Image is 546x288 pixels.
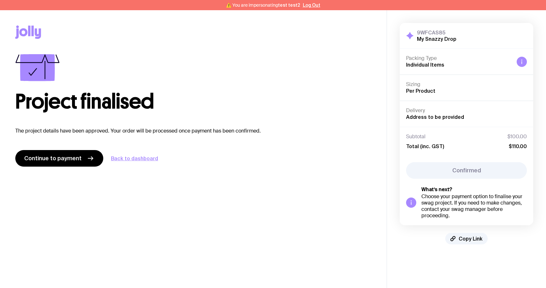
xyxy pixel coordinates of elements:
a: Continue to payment [15,150,103,167]
h2: My Snazzy Drop [417,36,456,42]
span: ⚠️ You are impersonating [226,3,300,8]
span: Continue to payment [24,155,82,162]
span: Copy Link [459,235,483,242]
h1: Project finalised [15,91,371,112]
div: Choose your payment option to finalise your swag project. If you need to make changes, contact yo... [421,193,527,219]
h5: What’s next? [421,186,527,193]
h4: Delivery [406,107,527,114]
button: Log Out [303,3,320,8]
span: Address to be provided [406,114,464,120]
span: test test2 [278,3,300,8]
span: Subtotal [406,133,426,140]
p: The project details have been approved. Your order will be processed once payment has been confir... [15,127,371,135]
span: Per Product [406,88,435,94]
a: Back to dashboard [111,155,158,162]
h4: Packing Type [406,55,512,61]
h3: 9WFCAS85 [417,29,456,36]
button: Copy Link [445,233,488,244]
h4: Sizing [406,81,527,88]
span: Individual Items [406,62,444,68]
span: $100.00 [507,133,527,140]
span: $110.00 [509,143,527,149]
button: Confirmed [406,162,527,179]
span: Total (inc. GST) [406,143,444,149]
